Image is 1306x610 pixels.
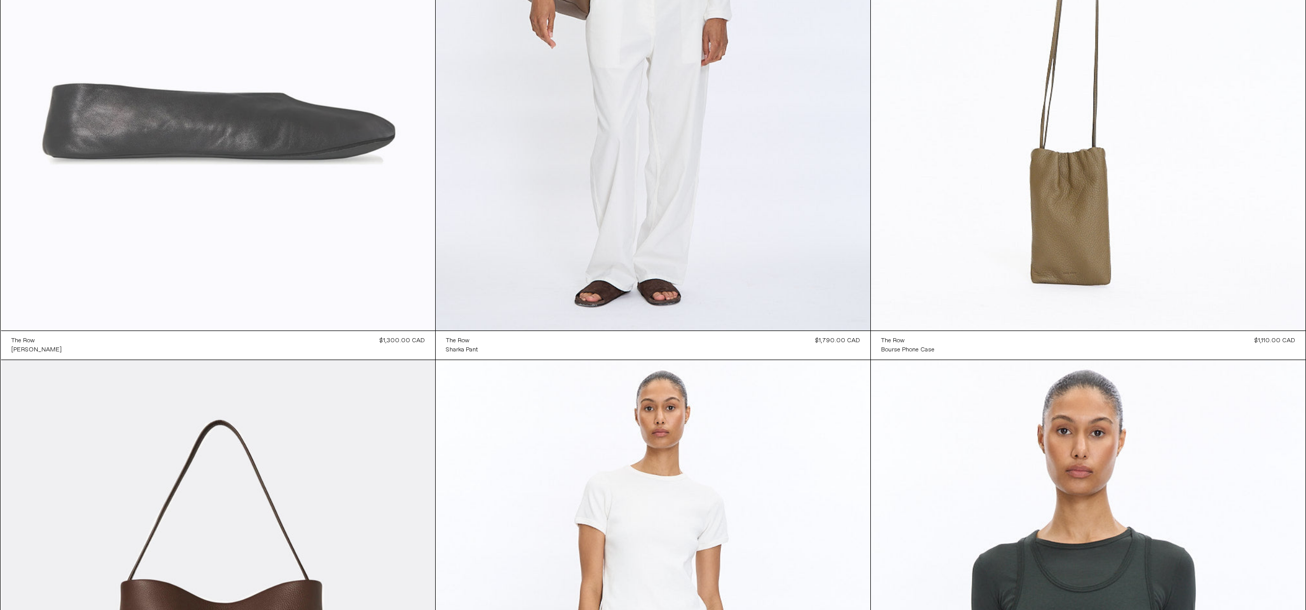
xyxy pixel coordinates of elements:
div: Sharka Pant [446,346,478,354]
div: The Row [446,337,469,345]
div: The Row [11,337,35,345]
div: Bourse Phone Case [881,346,935,354]
a: Bourse Phone Case [881,345,935,354]
div: $1,300.00 CAD [380,336,425,345]
a: [PERSON_NAME] [11,345,62,354]
a: The Row [881,336,935,345]
a: The Row [446,336,478,345]
div: $1,790.00 CAD [815,336,860,345]
div: The Row [881,337,905,345]
a: Sharka Pant [446,345,478,354]
a: The Row [11,336,62,345]
div: $1,110.00 CAD [1254,336,1295,345]
div: [PERSON_NAME] [11,346,62,354]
